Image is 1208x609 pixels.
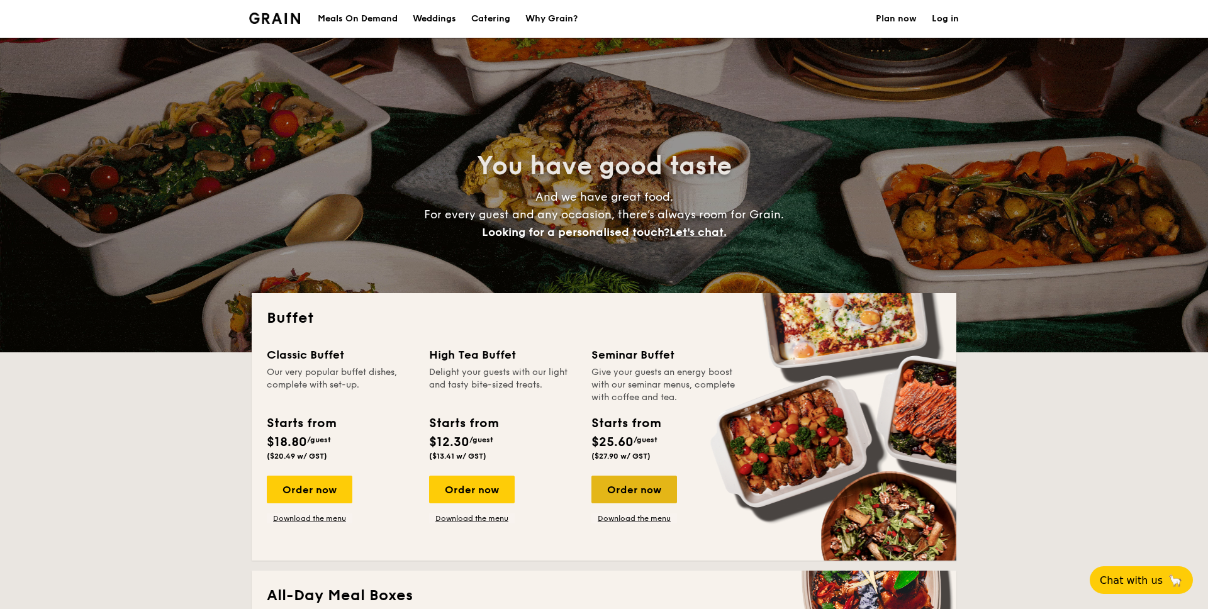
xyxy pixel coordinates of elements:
a: Download the menu [591,513,677,523]
div: Order now [267,476,352,503]
div: Give your guests an energy boost with our seminar menus, complete with coffee and tea. [591,366,739,404]
span: Looking for a personalised touch? [482,225,669,239]
span: /guest [634,435,657,444]
img: Grain [249,13,300,24]
span: You have good taste [477,151,732,181]
h2: All-Day Meal Boxes [267,586,941,606]
span: $12.30 [429,435,469,450]
span: Chat with us [1100,574,1163,586]
div: Order now [591,476,677,503]
span: ($20.49 w/ GST) [267,452,327,461]
div: High Tea Buffet [429,346,576,364]
div: Starts from [591,414,660,433]
a: Download the menu [267,513,352,523]
span: ($13.41 w/ GST) [429,452,486,461]
span: $25.60 [591,435,634,450]
div: Our very popular buffet dishes, complete with set-up. [267,366,414,404]
span: 🦙 [1168,573,1183,588]
span: And we have great food. For every guest and any occasion, there’s always room for Grain. [424,190,784,239]
div: Starts from [267,414,335,433]
span: Let's chat. [669,225,727,239]
span: $18.80 [267,435,307,450]
div: Delight your guests with our light and tasty bite-sized treats. [429,366,576,404]
a: Download the menu [429,513,515,523]
div: Starts from [429,414,498,433]
div: Classic Buffet [267,346,414,364]
span: /guest [307,435,331,444]
span: ($27.90 w/ GST) [591,452,651,461]
button: Chat with us🦙 [1090,566,1193,594]
h2: Buffet [267,308,941,328]
a: Logotype [249,13,300,24]
div: Order now [429,476,515,503]
span: /guest [469,435,493,444]
div: Seminar Buffet [591,346,739,364]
